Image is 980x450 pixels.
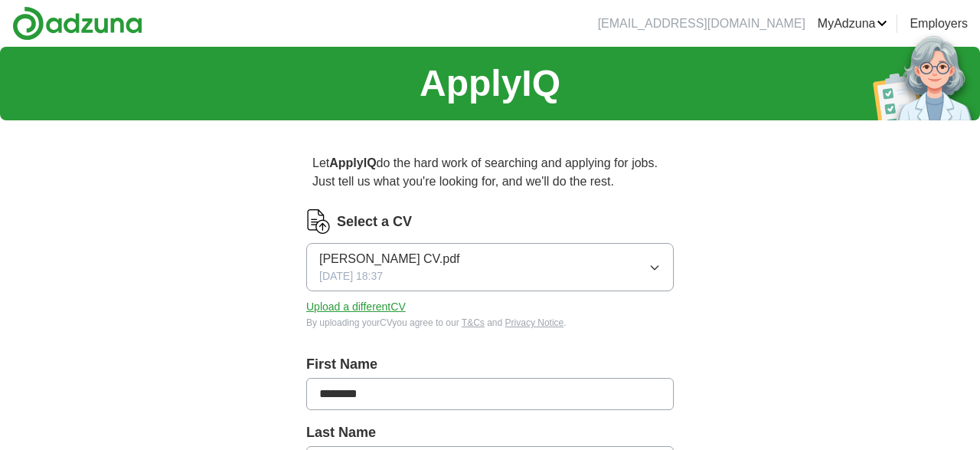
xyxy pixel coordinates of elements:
[306,299,406,315] button: Upload a differentCV
[306,422,674,443] label: Last Name
[329,156,376,169] strong: ApplyIQ
[306,148,674,197] p: Let do the hard work of searching and applying for jobs. Just tell us what you're looking for, an...
[910,15,968,33] a: Employers
[306,354,674,375] label: First Name
[505,317,564,328] a: Privacy Notice
[337,212,412,232] label: Select a CV
[306,209,331,234] img: CV Icon
[306,243,674,291] button: [PERSON_NAME] CV.pdf[DATE] 18:37
[306,316,674,330] div: By uploading your CV you agree to our and .
[818,15,888,33] a: MyAdzuna
[319,250,459,268] span: [PERSON_NAME] CV.pdf
[12,6,142,41] img: Adzuna logo
[420,56,560,111] h1: ApplyIQ
[462,317,485,328] a: T&Cs
[319,268,383,284] span: [DATE] 18:37
[598,15,805,33] li: [EMAIL_ADDRESS][DOMAIN_NAME]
